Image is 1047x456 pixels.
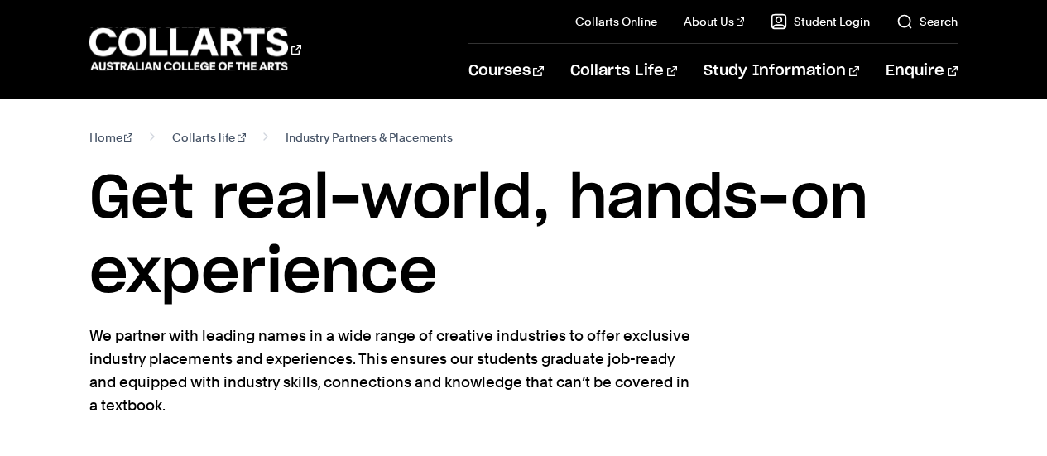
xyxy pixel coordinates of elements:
[704,44,859,98] a: Study Information
[172,126,246,149] a: Collarts life
[468,44,544,98] a: Courses
[89,162,958,311] h1: Get real-world, hands-on experience
[575,13,657,30] a: Collarts Online
[570,44,677,98] a: Collarts Life
[896,13,958,30] a: Search
[286,126,453,149] span: Industry Partners & Placements
[684,13,745,30] a: About Us
[886,44,958,98] a: Enquire
[89,26,301,73] div: Go to homepage
[771,13,870,30] a: Student Login
[89,324,694,417] p: We partner with leading names in a wide range of creative industries to offer exclusive industry ...
[89,126,133,149] a: Home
